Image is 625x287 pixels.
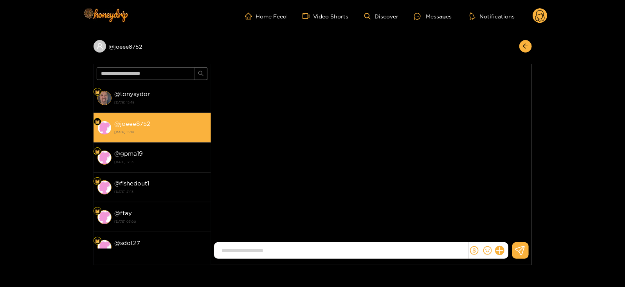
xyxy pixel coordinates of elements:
[115,180,149,187] strong: @ fishedout1
[97,151,112,165] img: conversation
[522,43,528,50] span: arrow-left
[97,91,112,105] img: conversation
[115,248,207,255] strong: [DATE] 09:30
[414,12,452,21] div: Messages
[95,149,100,154] img: Fan Level
[303,13,349,20] a: Video Shorts
[115,210,132,216] strong: @ ftay
[195,67,207,80] button: search
[468,245,480,256] button: dollar
[115,218,207,225] strong: [DATE] 03:00
[97,121,112,135] img: conversation
[483,246,492,255] span: smile
[97,210,112,224] img: conversation
[467,12,517,20] button: Notifications
[94,40,211,53] div: @joeee8752
[95,90,100,94] img: Fan Level
[115,188,207,195] strong: [DATE] 21:13
[115,120,151,127] strong: @ joeee8752
[245,13,256,20] span: home
[95,209,100,214] img: Fan Level
[303,13,313,20] span: video-camera
[115,129,207,136] strong: [DATE] 15:28
[519,40,532,53] button: arrow-left
[95,120,100,124] img: Fan Level
[95,179,100,184] img: Fan Level
[115,150,143,157] strong: @ gpma19
[115,158,207,165] strong: [DATE] 17:13
[96,43,103,50] span: user
[95,239,100,243] img: Fan Level
[364,13,398,20] a: Discover
[115,91,150,97] strong: @ tonysydor
[198,71,204,77] span: search
[97,180,112,194] img: conversation
[115,99,207,106] strong: [DATE] 15:49
[115,240,140,246] strong: @ sdot27
[470,246,479,255] span: dollar
[97,240,112,254] img: conversation
[245,13,287,20] a: Home Feed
